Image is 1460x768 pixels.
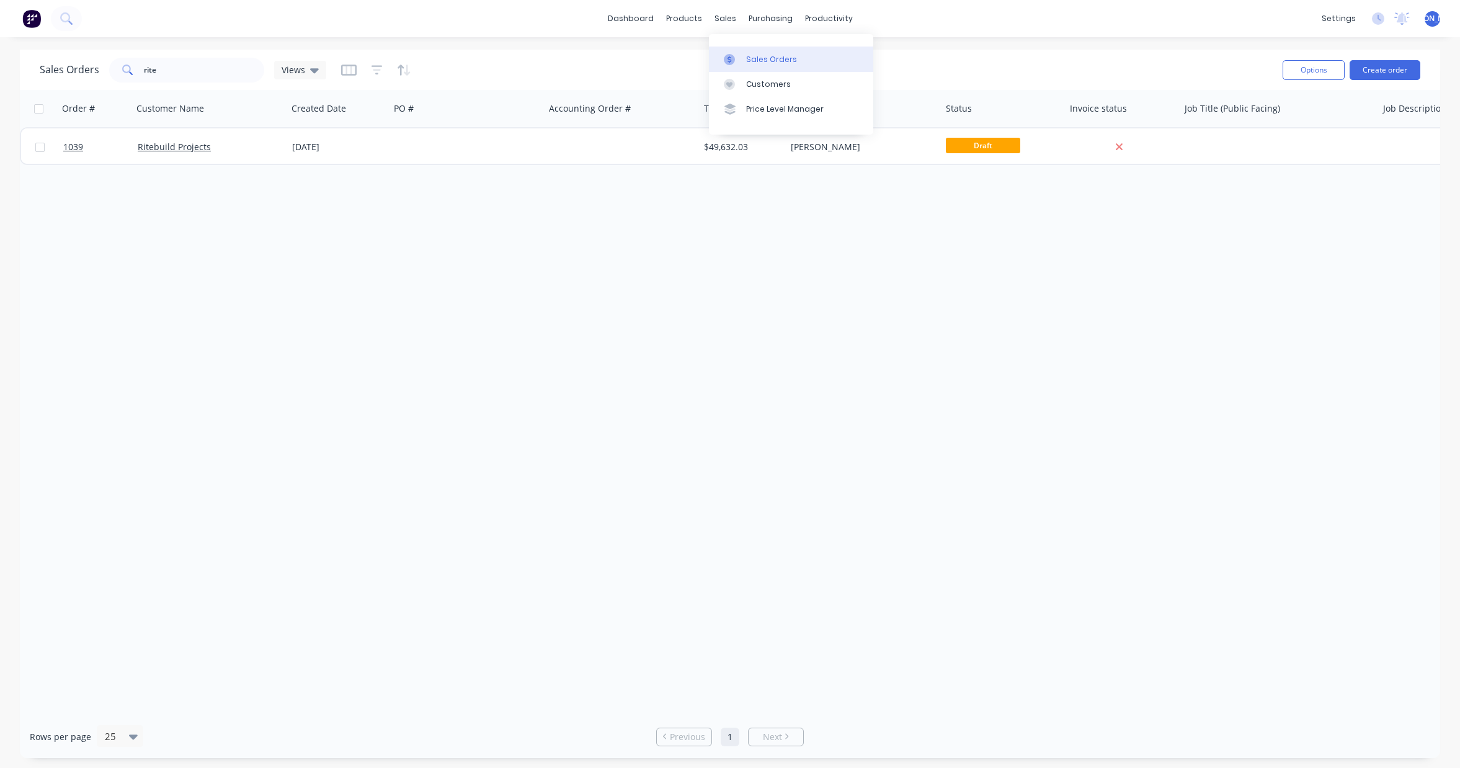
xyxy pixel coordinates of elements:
[30,731,91,743] span: Rows per page
[946,102,972,115] div: Status
[292,102,346,115] div: Created Date
[742,9,799,28] div: purchasing
[704,141,777,153] div: $49,632.03
[746,104,824,115] div: Price Level Manager
[1283,60,1345,80] button: Options
[394,102,414,115] div: PO #
[946,138,1020,153] span: Draft
[709,72,873,97] a: Customers
[1070,102,1127,115] div: Invoice status
[708,9,742,28] div: sales
[746,54,797,65] div: Sales Orders
[1315,9,1362,28] div: settings
[144,58,265,83] input: Search...
[292,141,385,153] div: [DATE]
[660,9,708,28] div: products
[1350,60,1420,80] button: Create order
[63,128,138,166] a: 1039
[549,102,631,115] div: Accounting Order #
[62,102,95,115] div: Order #
[709,47,873,71] a: Sales Orders
[746,79,791,90] div: Customers
[282,63,305,76] span: Views
[749,731,803,743] a: Next page
[1185,102,1280,115] div: Job Title (Public Facing)
[721,728,739,746] a: Page 1 is your current page
[763,731,782,743] span: Next
[136,102,204,115] div: Customer Name
[657,731,711,743] a: Previous page
[704,102,737,115] div: Total ($)
[40,64,99,76] h1: Sales Orders
[670,731,705,743] span: Previous
[651,728,809,746] ul: Pagination
[709,97,873,122] a: Price Level Manager
[22,9,41,28] img: Factory
[602,9,660,28] a: dashboard
[799,9,859,28] div: productivity
[138,141,211,153] a: Ritebuild Projects
[791,141,928,153] div: [PERSON_NAME]
[63,141,83,153] span: 1039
